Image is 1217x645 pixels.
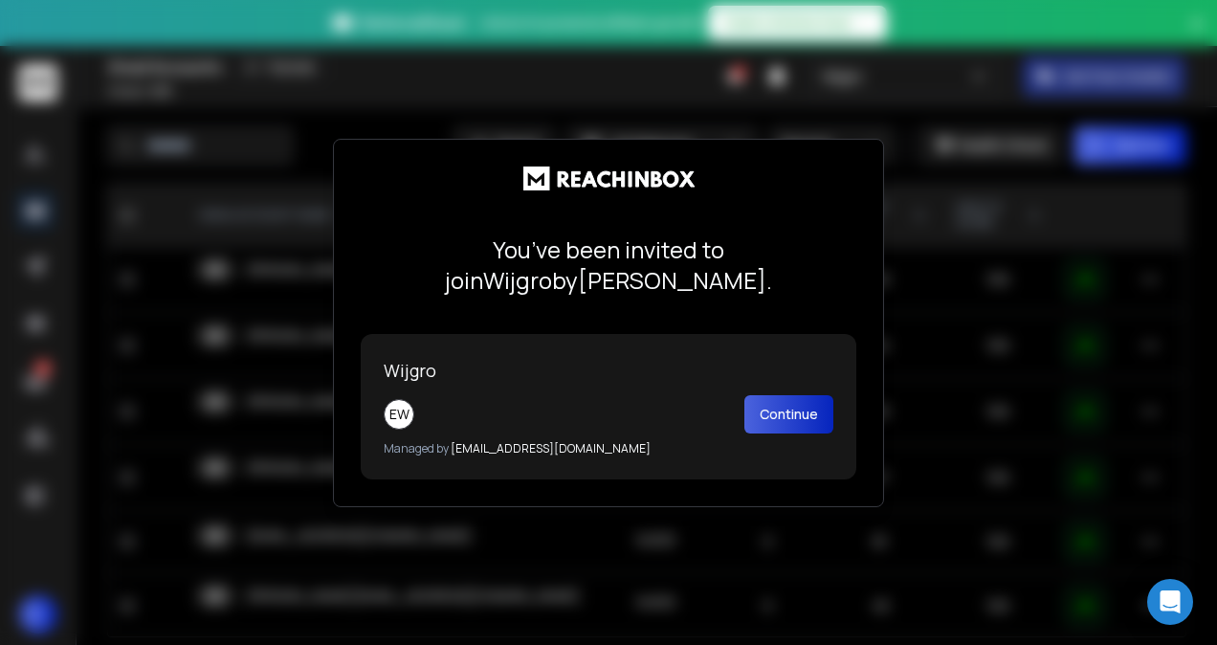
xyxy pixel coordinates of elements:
[384,441,833,456] p: [EMAIL_ADDRESS][DOMAIN_NAME]
[1147,579,1193,625] div: Open Intercom Messenger
[744,395,833,434] button: Continue
[384,440,449,456] span: Managed by
[361,234,856,296] p: You’ve been invited to join Wijgro by [PERSON_NAME] .
[384,399,414,430] div: EW
[384,357,833,384] p: Wijgro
